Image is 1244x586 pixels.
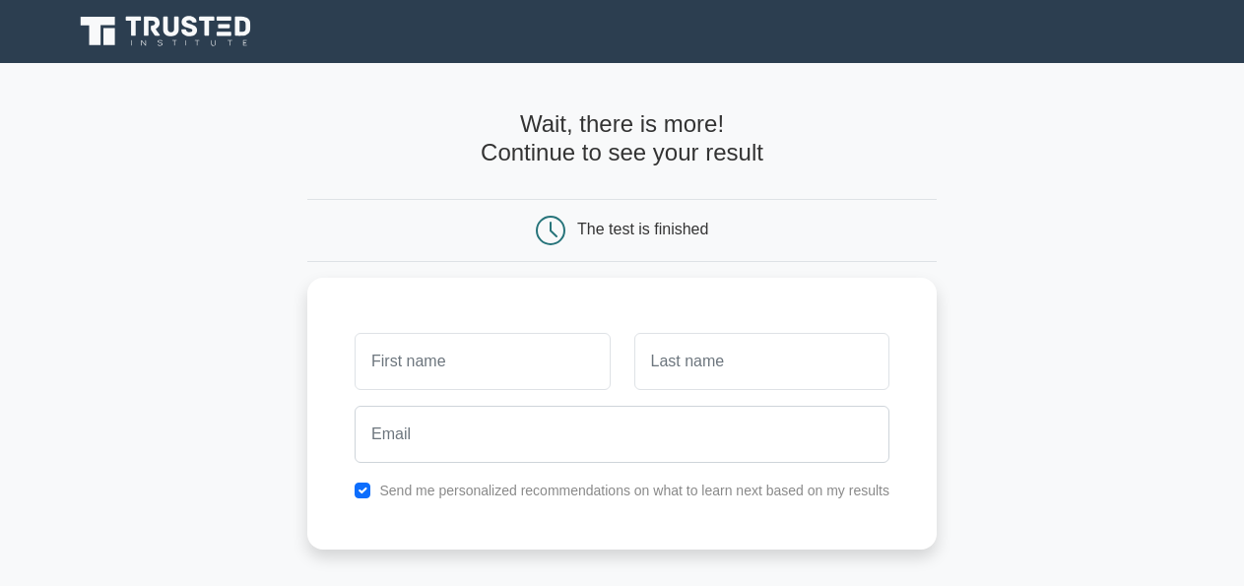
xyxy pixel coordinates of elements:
[355,406,889,463] input: Email
[307,110,937,167] h4: Wait, there is more! Continue to see your result
[577,221,708,237] div: The test is finished
[355,333,610,390] input: First name
[634,333,889,390] input: Last name
[379,483,889,498] label: Send me personalized recommendations on what to learn next based on my results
